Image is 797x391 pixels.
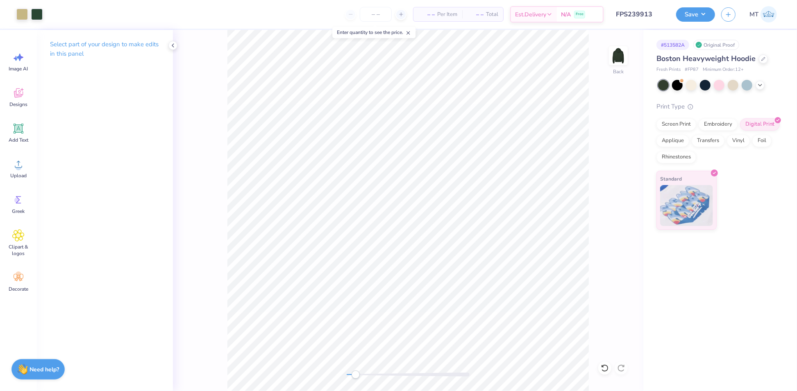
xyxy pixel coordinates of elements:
[656,66,681,73] span: Fresh Prints
[332,27,416,38] div: Enter quantity to see the price.
[515,10,546,19] span: Est. Delivery
[352,371,360,379] div: Accessibility label
[610,47,627,64] img: Back
[656,151,696,163] div: Rhinestones
[30,366,59,373] strong: Need help?
[486,10,498,19] span: Total
[467,10,484,19] span: – –
[9,101,27,108] span: Designs
[50,40,160,59] p: Select part of your design to make edits in this panel
[692,135,724,147] div: Transfers
[749,10,758,19] span: MT
[9,137,28,143] span: Add Text
[561,10,571,19] span: N/A
[576,11,584,17] span: Free
[9,66,28,72] span: Image AI
[9,286,28,292] span: Decorate
[660,174,682,183] span: Standard
[656,40,689,50] div: # 513582A
[360,7,392,22] input: – –
[437,10,457,19] span: Per Item
[676,7,715,22] button: Save
[752,135,772,147] div: Foil
[703,66,744,73] span: Minimum Order: 12 +
[656,135,689,147] div: Applique
[740,118,780,131] div: Digital Print
[656,118,696,131] div: Screen Print
[656,54,756,63] span: Boston Heavyweight Hoodie
[699,118,738,131] div: Embroidery
[660,185,713,226] img: Standard
[5,244,32,257] span: Clipart & logos
[613,68,624,75] div: Back
[610,6,670,23] input: Untitled Design
[12,208,25,215] span: Greek
[685,66,699,73] span: # FP87
[418,10,435,19] span: – –
[727,135,750,147] div: Vinyl
[693,40,739,50] div: Original Proof
[761,6,777,23] img: Michelle Tapire
[746,6,781,23] a: MT
[656,102,781,111] div: Print Type
[10,172,27,179] span: Upload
